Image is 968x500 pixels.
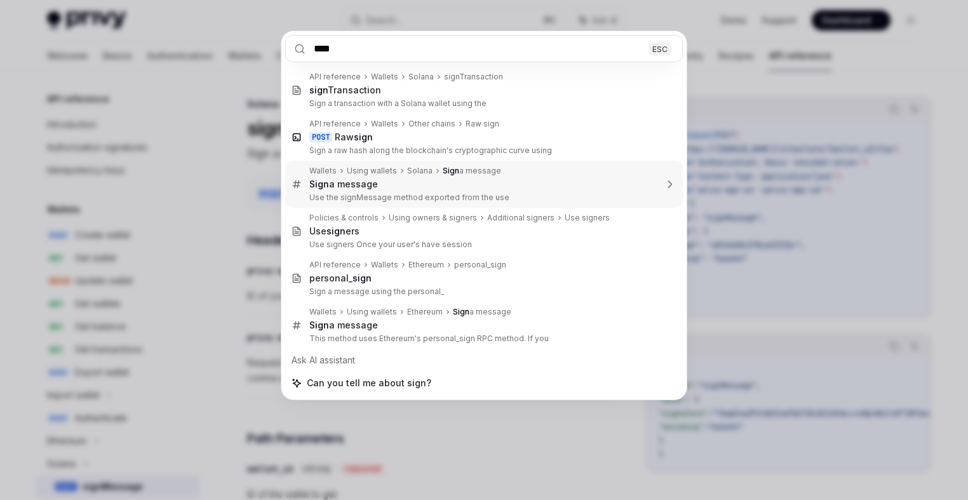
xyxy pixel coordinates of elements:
[453,307,511,317] div: a message
[309,193,656,203] p: Use the signMessage method exported from the use
[309,84,381,96] div: Transaction
[408,119,455,129] div: Other chains
[309,213,379,223] div: Policies & controls
[347,307,397,317] div: Using wallets
[309,273,372,284] div: personal_
[371,72,398,82] div: Wallets
[347,166,397,176] div: Using wallets
[407,166,433,176] div: Solana
[309,145,656,156] p: Sign a raw hash along the blockchain's cryptographic curve using
[649,42,671,55] div: ESC
[453,307,469,316] b: Sign
[309,98,656,109] p: Sign a transaction with a Solana wallet using the
[309,166,337,176] div: Wallets
[309,179,329,189] b: Sign
[487,213,555,223] div: Additional signers
[309,226,360,237] div: Use ers
[466,119,499,129] div: Raw sign
[335,132,373,143] div: Raw
[408,260,444,270] div: Ethereum
[309,334,656,344] p: This method uses Ethereum's personal_sign RPC method. If you
[309,240,656,250] p: Use signers Once your user's have session
[309,72,361,82] div: API reference
[309,84,328,95] b: sign
[309,287,656,297] p: Sign a message using the personal_
[353,273,372,283] b: sign
[408,72,434,82] div: Solana
[443,166,459,175] b: Sign
[443,166,501,176] div: a message
[309,320,378,331] div: a message
[307,377,431,389] span: Can you tell me about sign?
[371,119,398,129] div: Wallets
[407,307,443,317] div: Ethereum
[309,132,332,142] div: POST
[285,349,683,372] div: Ask AI assistant
[389,213,477,223] div: Using owners & signers
[309,179,378,190] div: a message
[309,260,361,270] div: API reference
[444,72,503,82] div: signTransaction
[354,132,373,142] b: sign
[309,320,329,330] b: Sign
[309,307,337,317] div: Wallets
[454,260,506,270] div: personal_sign
[309,119,361,129] div: API reference
[371,260,398,270] div: Wallets
[326,226,346,236] b: sign
[565,213,610,223] div: Use signers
